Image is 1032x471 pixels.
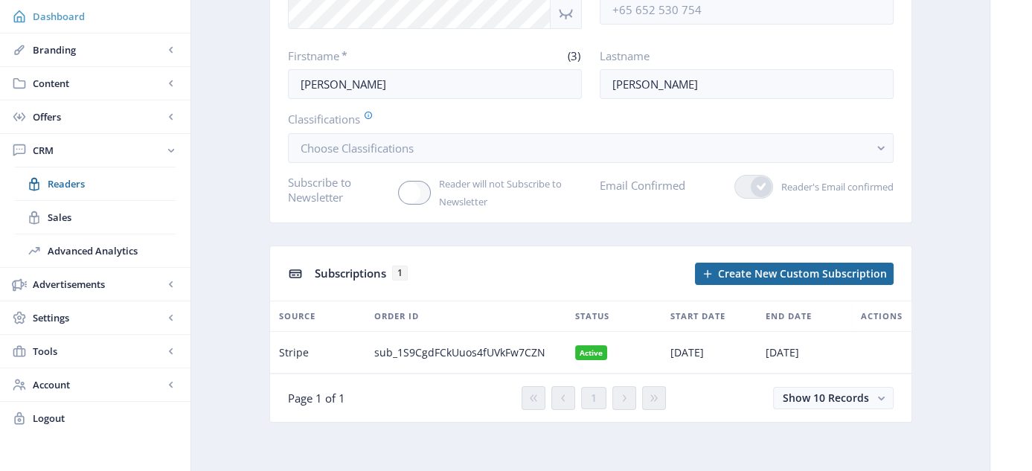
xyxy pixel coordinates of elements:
[766,344,799,362] span: [DATE]
[33,109,164,124] span: Offers
[670,344,704,362] span: [DATE]
[33,310,164,325] span: Settings
[279,307,315,325] span: Source
[15,201,176,234] a: Sales
[269,246,912,423] app-collection-view: Subscriptions
[288,48,429,63] label: Firstname
[33,9,179,24] span: Dashboard
[33,411,179,426] span: Logout
[686,263,894,285] a: New page
[279,344,309,362] span: Stripe
[565,48,582,63] span: (3)
[783,391,869,405] span: Show 10 Records
[591,392,597,404] span: 1
[581,387,606,409] button: 1
[288,111,882,127] label: Classifications
[288,391,345,406] span: Page 1 of 1
[288,69,582,99] input: Enter reader’s firstname
[431,175,582,211] span: Reader will not Subscribe to Newsletter
[301,141,414,156] span: Choose Classifications
[695,263,894,285] button: Create New Custom Subscription
[600,69,894,99] input: Enter reader’s lastname
[48,210,176,225] span: Sales
[33,42,164,57] span: Branding
[861,307,903,325] span: Actions
[600,48,882,63] label: Lastname
[773,178,894,196] span: Reader's Email confirmed
[33,344,164,359] span: Tools
[288,133,894,163] button: Choose Classifications
[374,344,545,362] span: sub_1S9CgdFCkUuos4fUVkFw7CZN
[33,377,164,392] span: Account
[773,387,894,409] button: Show 10 Records
[766,307,812,325] span: End Date
[392,266,408,281] span: 1
[15,167,176,200] a: Readers
[600,175,685,196] label: Email Confirmed
[33,277,164,292] span: Advertisements
[374,307,419,325] span: Order ID
[718,268,887,280] span: Create New Custom Subscription
[575,345,608,360] nb-badge: Active
[288,175,387,205] label: Subscribe to Newsletter
[48,243,176,258] span: Advanced Analytics
[575,307,609,325] span: Status
[33,143,164,158] span: CRM
[315,266,386,281] span: Subscriptions
[670,307,725,325] span: Start Date
[48,176,176,191] span: Readers
[15,234,176,267] a: Advanced Analytics
[33,76,164,91] span: Content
